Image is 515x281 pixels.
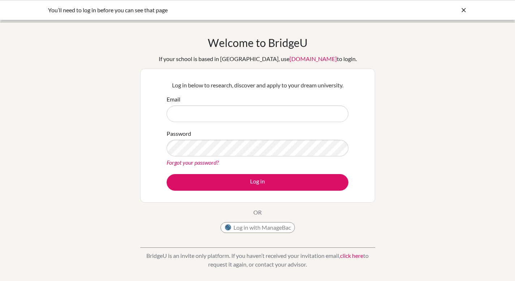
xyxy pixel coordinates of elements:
[140,251,375,269] p: BridgeU is an invite only platform. If you haven’t received your invitation email, to request it ...
[159,55,357,63] div: If your school is based in [GEOGRAPHIC_DATA], use to login.
[208,36,308,49] h1: Welcome to BridgeU
[289,55,337,62] a: [DOMAIN_NAME]
[167,174,348,191] button: Log in
[167,159,219,166] a: Forgot your password?
[340,252,363,259] a: click here
[167,81,348,90] p: Log in below to research, discover and apply to your dream university.
[253,208,262,217] p: OR
[220,222,295,233] button: Log in with ManageBac
[167,129,191,138] label: Password
[48,6,359,14] div: You’ll need to log in before you can see that page
[167,95,180,104] label: Email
